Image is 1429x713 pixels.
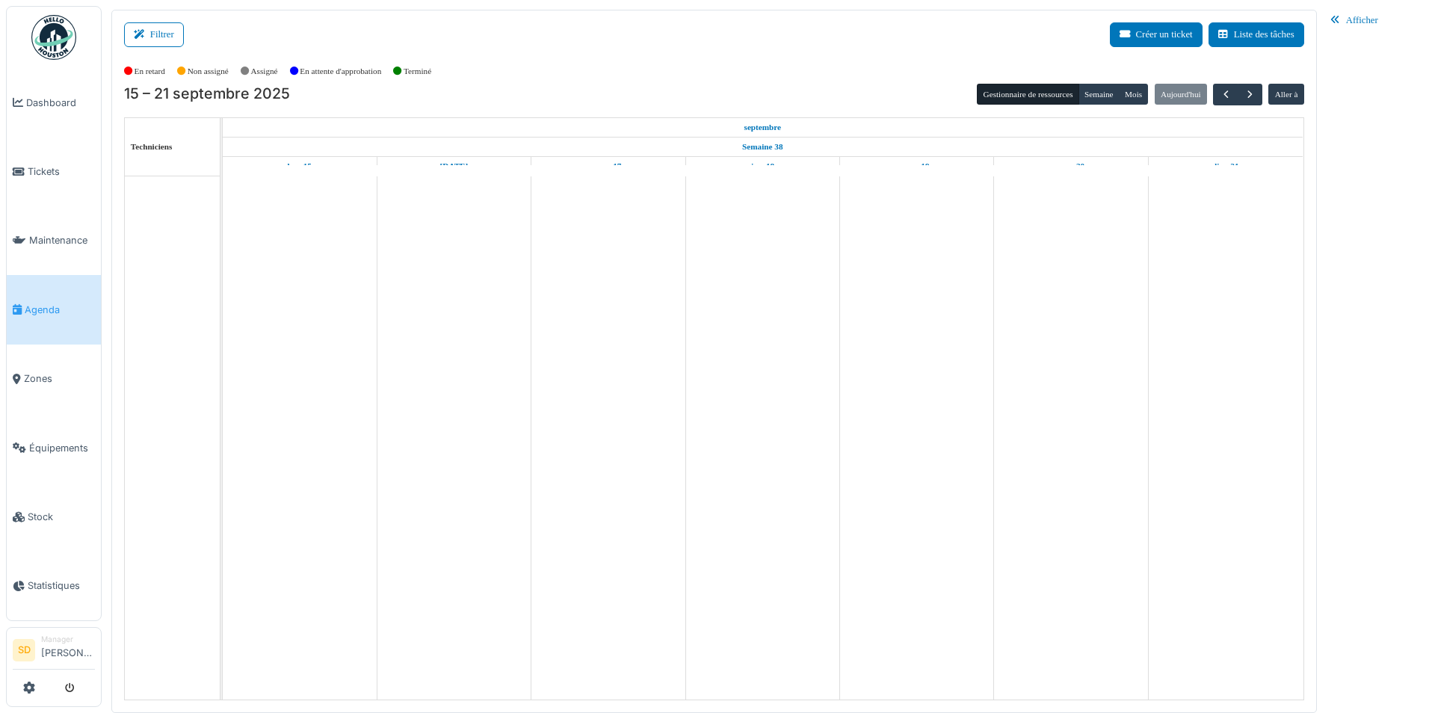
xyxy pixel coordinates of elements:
li: SD [13,639,35,661]
span: Statistiques [28,578,95,593]
button: Aller à [1268,84,1303,105]
a: Tickets [7,137,101,206]
label: Assigné [251,65,278,78]
label: Terminé [404,65,431,78]
a: Statistiques [7,552,101,620]
button: Précédent [1213,84,1238,105]
button: Liste des tâches [1209,22,1304,47]
img: Badge_color-CXgf-gQk.svg [31,15,76,60]
a: Zones [7,345,101,413]
button: Semaine [1078,84,1120,105]
a: Maintenance [7,206,101,275]
a: Semaine 38 [738,138,786,156]
a: 18 septembre 2025 [747,157,778,176]
span: Zones [24,371,95,386]
a: 21 septembre 2025 [1209,157,1242,176]
span: Équipements [29,441,95,455]
a: 17 septembre 2025 [591,157,625,176]
div: Manager [41,634,95,645]
a: 20 septembre 2025 [1054,157,1088,176]
button: Créer un ticket [1110,22,1203,47]
span: Tickets [28,164,95,179]
a: Stock [7,482,101,551]
button: Suivant [1238,84,1262,105]
label: En retard [135,65,165,78]
a: Dashboard [7,68,101,137]
a: SD Manager[PERSON_NAME] [13,634,95,670]
span: Stock [28,510,95,524]
label: En attente d'approbation [300,65,381,78]
span: Dashboard [26,96,95,110]
a: 19 septembre 2025 [901,157,933,176]
a: Équipements [7,413,101,482]
a: 15 septembre 2025 [284,157,315,176]
h2: 15 – 21 septembre 2025 [124,85,290,103]
li: [PERSON_NAME] [41,634,95,666]
button: Gestionnaire de ressources [977,84,1078,105]
a: 15 septembre 2025 [741,118,786,137]
button: Mois [1119,84,1149,105]
a: Agenda [7,275,101,344]
button: Aujourd'hui [1155,84,1207,105]
button: Filtrer [124,22,184,47]
label: Non assigné [188,65,229,78]
a: 16 septembre 2025 [436,157,472,176]
span: Techniciens [131,142,173,151]
span: Agenda [25,303,95,317]
div: Afficher [1324,10,1420,31]
span: Maintenance [29,233,95,247]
